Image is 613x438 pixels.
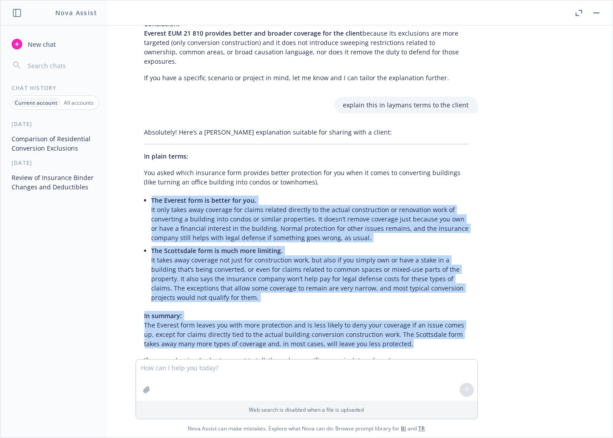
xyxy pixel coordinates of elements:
div: Chat History [1,84,107,92]
a: BI [401,425,407,432]
button: Review of Insurance Binder Changes and Deductibles [8,170,100,194]
p: If you need a simple chart or want to talk through a specific scenario, let me know! [144,356,469,365]
span: Nova Assist can make mistakes. Explore what Nova can do: Browse prompt library for and [4,419,609,438]
p: It takes away coverage not just for construction work, but also if you simply own or have a stake... [152,246,469,302]
span: Conclusion: [144,20,180,28]
p: Web search is disabled when a file is uploaded [141,406,472,413]
p: All accounts [64,99,94,106]
p: explain this in laymans terms to the client [343,100,469,110]
h1: Nova Assist [55,8,97,17]
span: In summary: [144,311,182,320]
span: In plain terms: [144,152,189,160]
span: New chat [26,40,56,49]
p: If you have a specific scenario or project in mind, let me know and I can tailor the explanation ... [144,73,469,82]
input: Search chats [26,59,97,72]
p: Current account [15,99,58,106]
a: TR [419,425,425,432]
p: Absolutely! Here’s a [PERSON_NAME] explanation suitable for sharing with a client: [144,127,469,137]
div: [DATE] [1,159,107,167]
span: The Scottsdale form is much more limiting. [152,246,283,255]
span: The Everest form is better for you. [152,196,257,205]
p: The Everest form leaves you with more protection and is less likely to deny your coverage if an i... [144,311,469,348]
button: Comparison of Residential Conversion Exclusions [8,131,100,156]
p: because its exclusions are more targeted (only conversion construction) and it does not introduce... [144,19,469,66]
p: It only takes away coverage for claims related directly to the actual construction or renovation ... [152,196,469,242]
div: [DATE] [1,120,107,128]
button: New chat [8,36,100,52]
span: Everest EUM 21 810 provides better and broader coverage for the client [144,29,363,37]
p: You asked which insurance form provides better protection for you when it comes to converting bui... [144,168,469,187]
